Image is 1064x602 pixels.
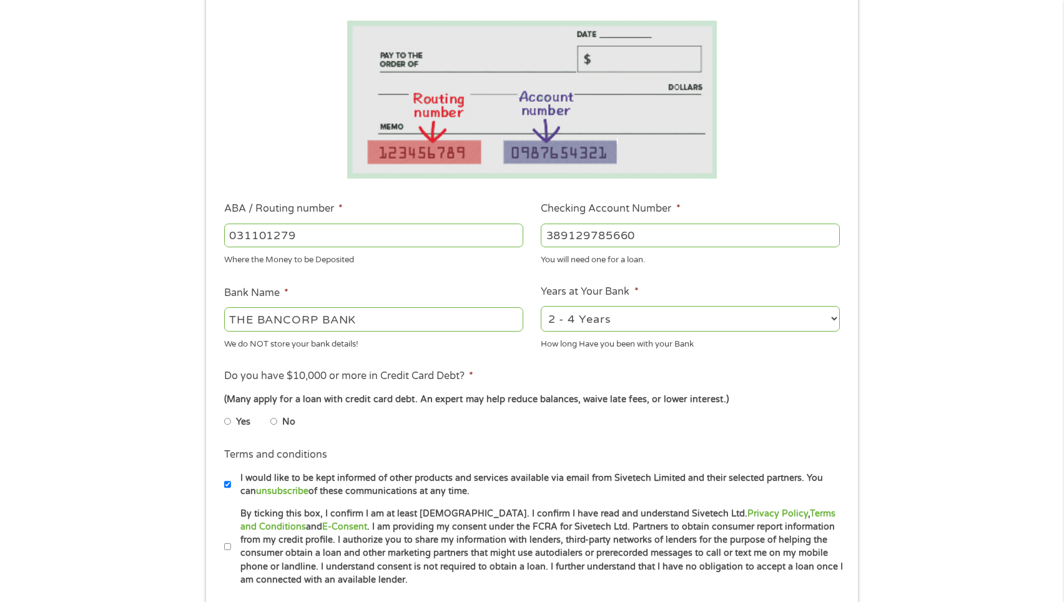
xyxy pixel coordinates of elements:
[224,370,473,383] label: Do you have $10,000 or more in Credit Card Debt?
[322,521,367,532] a: E-Consent
[240,508,835,532] a: Terms and Conditions
[347,21,717,179] img: Routing number location
[541,202,680,215] label: Checking Account Number
[236,415,250,429] label: Yes
[541,250,840,267] div: You will need one for a loan.
[256,486,308,496] a: unsubscribe
[231,471,844,498] label: I would like to be kept informed of other products and services available via email from Sivetech...
[224,393,840,407] div: (Many apply for a loan with credit card debt. An expert may help reduce balances, waive late fees...
[282,415,295,429] label: No
[224,250,523,267] div: Where the Money to be Deposited
[224,448,327,461] label: Terms and conditions
[224,287,288,300] label: Bank Name
[541,285,638,299] label: Years at Your Bank
[231,507,844,587] label: By ticking this box, I confirm I am at least [DEMOGRAPHIC_DATA]. I confirm I have read and unders...
[224,224,523,247] input: 263177916
[541,333,840,350] div: How long Have you been with your Bank
[224,202,343,215] label: ABA / Routing number
[541,224,840,247] input: 345634636
[747,508,808,519] a: Privacy Policy
[224,333,523,350] div: We do NOT store your bank details!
